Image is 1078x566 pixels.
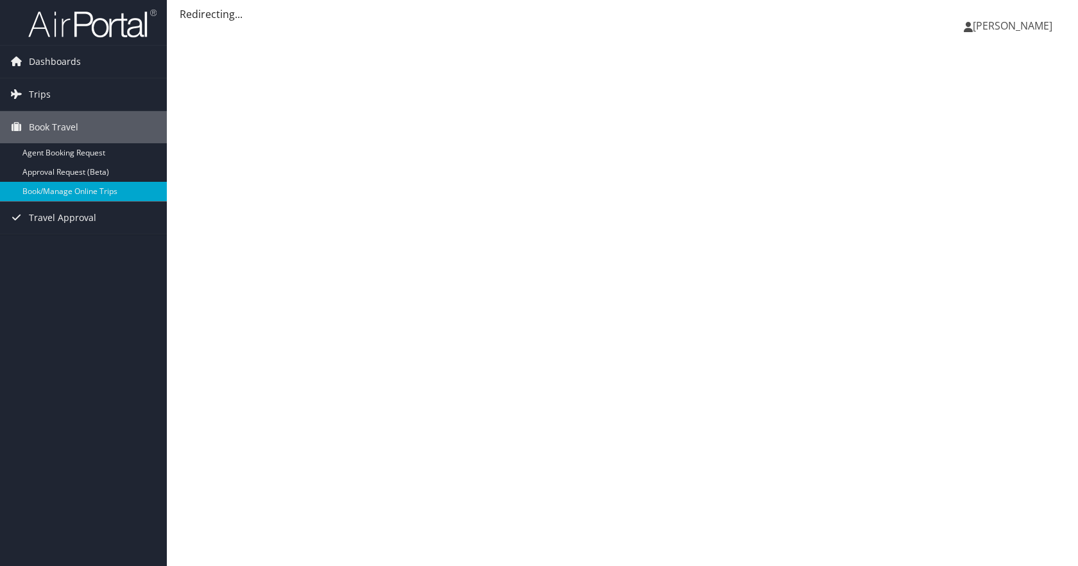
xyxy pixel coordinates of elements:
a: [PERSON_NAME] [964,6,1065,45]
div: Redirecting... [180,6,1065,22]
span: Travel Approval [29,202,96,234]
img: airportal-logo.png [28,8,157,39]
span: Trips [29,78,51,111]
span: Book Travel [29,111,78,143]
span: Dashboards [29,46,81,78]
span: [PERSON_NAME] [973,19,1052,33]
